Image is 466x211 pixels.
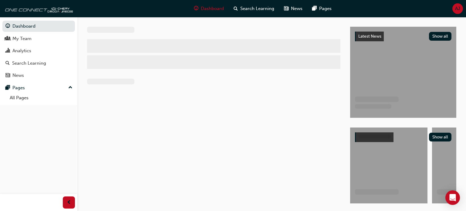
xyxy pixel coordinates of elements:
[291,5,302,12] span: News
[201,5,224,12] span: Dashboard
[5,48,10,54] span: chart-icon
[12,84,25,91] div: Pages
[355,132,451,142] a: Show all
[429,133,452,141] button: Show all
[455,5,460,12] span: AJ
[2,82,75,94] button: Pages
[452,3,463,14] button: AJ
[312,5,317,12] span: pages-icon
[279,2,307,15] a: news-iconNews
[67,199,71,206] span: prev-icon
[12,35,32,42] div: My Team
[355,32,451,41] a: Latest NewsShow all
[319,5,332,12] span: Pages
[445,190,460,205] div: Open Intercom Messenger
[5,36,10,42] span: people-icon
[2,33,75,44] a: My Team
[189,2,229,15] a: guage-iconDashboard
[2,19,75,82] button: DashboardMy TeamAnalyticsSearch LearningNews
[284,5,289,12] span: news-icon
[307,2,336,15] a: pages-iconPages
[5,73,10,78] span: news-icon
[5,85,10,91] span: pages-icon
[12,47,31,54] div: Analytics
[2,21,75,32] a: Dashboard
[7,93,75,103] a: All Pages
[2,58,75,69] a: Search Learning
[229,2,279,15] a: search-iconSearch Learning
[240,5,274,12] span: Search Learning
[358,34,381,39] span: Latest News
[194,5,198,12] span: guage-icon
[234,5,238,12] span: search-icon
[2,70,75,81] a: News
[12,60,46,67] div: Search Learning
[429,32,452,41] button: Show all
[68,84,73,92] span: up-icon
[5,24,10,29] span: guage-icon
[3,2,73,15] img: oneconnect
[2,45,75,56] a: Analytics
[12,72,24,79] div: News
[5,61,10,66] span: search-icon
